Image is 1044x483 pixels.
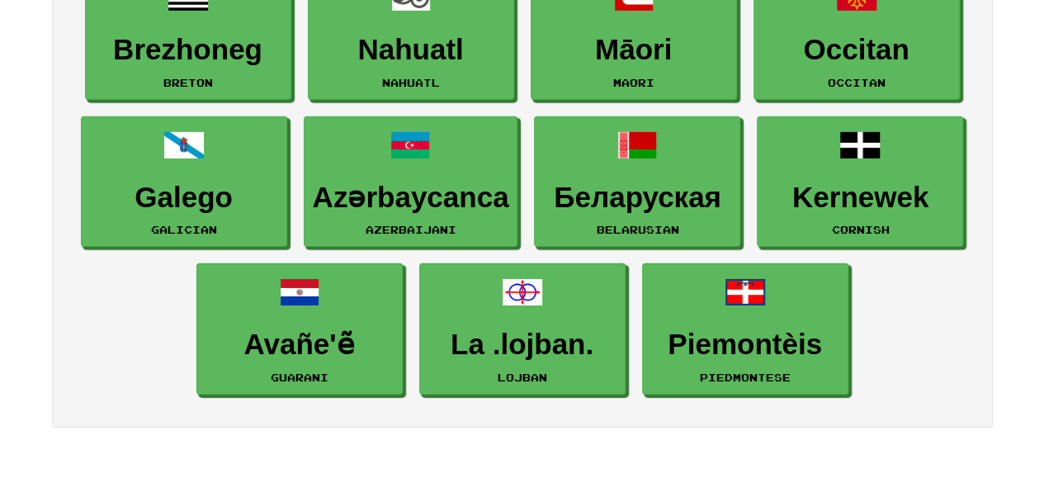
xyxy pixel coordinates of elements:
a: KernewekCornish [757,116,963,248]
small: Galician [151,224,217,235]
a: GalegoGalician [81,116,287,248]
small: Guarani [271,372,328,383]
h3: Māori [540,34,728,66]
a: Avañe'ẽGuarani [196,263,403,395]
small: Breton [163,77,213,88]
a: AzərbaycancaAzerbaijani [304,116,518,248]
h3: Nahuatl [317,34,505,66]
a: БеларускаяBelarusian [534,116,740,248]
h3: Avañe'ẽ [205,329,394,361]
h3: Brezhoneg [94,34,282,66]
small: Nahuatl [382,77,440,88]
small: Lojban [498,372,547,383]
small: Occitan [828,77,886,88]
h3: Azərbaycanca [313,182,509,214]
h3: Galego [90,182,278,214]
a: PiemontèisPiedmontese [642,263,848,395]
small: Belarusian [596,224,678,235]
small: Cornish [831,224,889,235]
h3: Occitan [763,34,951,66]
a: La .lojban.Lojban [419,263,626,395]
small: Piedmontese [700,372,791,383]
h3: Беларуская [543,182,731,214]
small: Maori [613,77,654,88]
h3: La .lojban. [428,329,616,361]
h3: Kernewek [766,182,954,214]
small: Azerbaijani [365,224,456,235]
h3: Piemontèis [651,329,839,361]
